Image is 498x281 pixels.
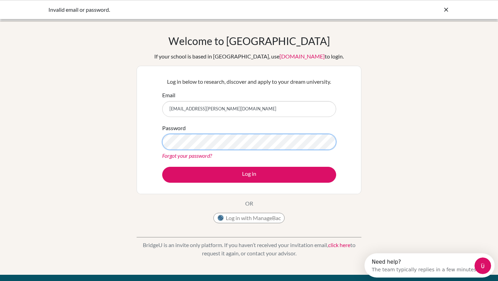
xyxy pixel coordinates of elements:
[162,124,186,132] label: Password
[168,35,330,47] h1: Welcome to [GEOGRAPHIC_DATA]
[162,91,175,99] label: Email
[213,213,285,223] button: Log in with ManageBac
[7,11,113,19] div: The team typically replies in a few minutes.
[3,3,134,22] div: Open Intercom Messenger
[162,167,336,183] button: Log in
[474,257,491,274] iframe: Intercom live chat
[162,78,336,86] p: Log in below to research, discover and apply to your dream university.
[279,53,325,60] a: [DOMAIN_NAME]
[154,52,344,61] div: If your school is based in [GEOGRAPHIC_DATA], use to login.
[328,242,350,248] a: click here
[365,253,495,278] iframe: Intercom live chat discovery launcher
[162,152,212,159] a: Forgot your password?
[7,6,113,11] div: Need help?
[137,241,361,257] p: BridgeU is an invite only platform. If you haven’t received your invitation email, to request it ...
[245,199,253,208] p: OR
[48,6,346,14] div: Invalid email or password.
